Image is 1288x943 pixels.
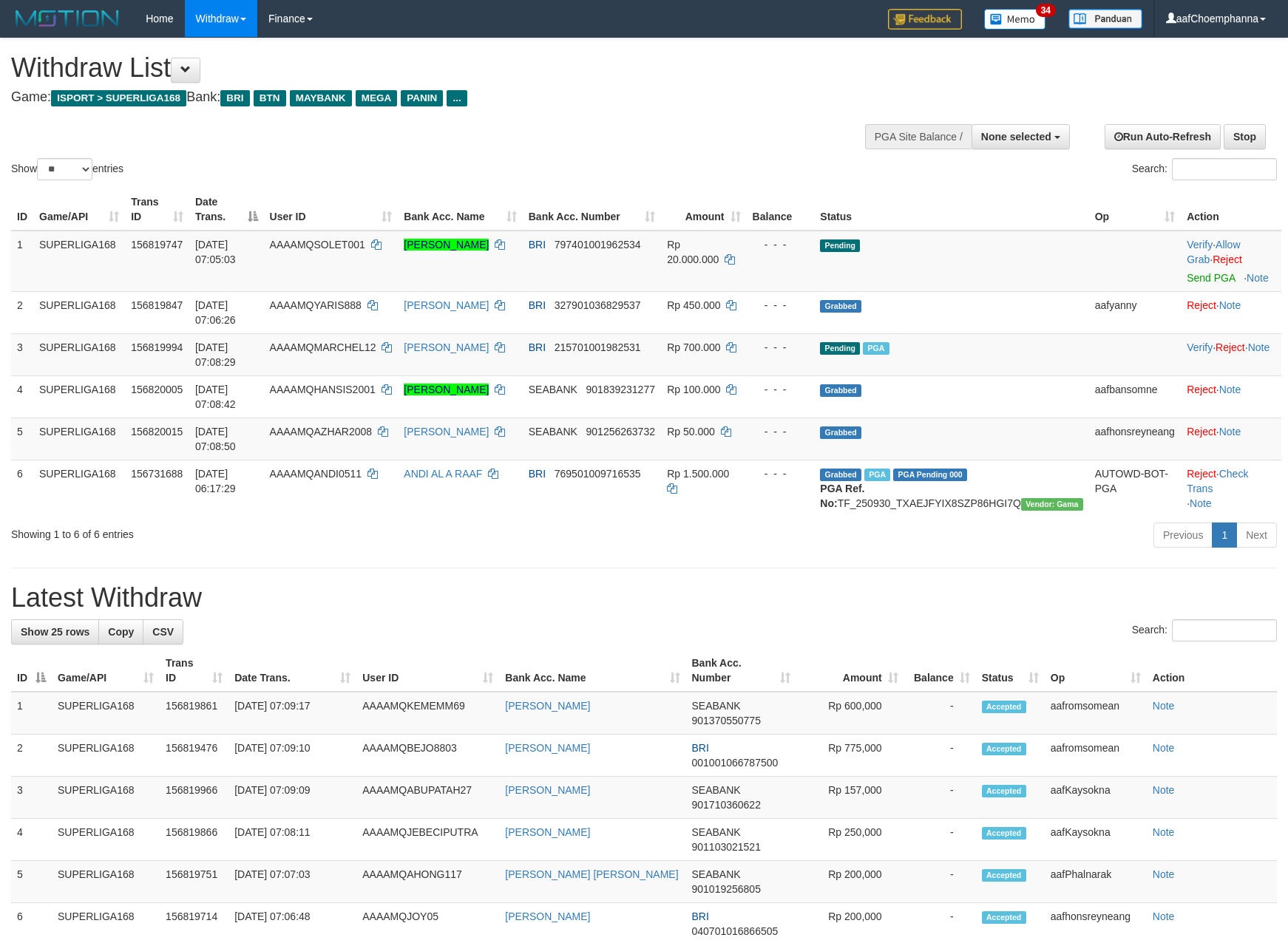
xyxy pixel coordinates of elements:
td: 156819861 [160,692,228,735]
th: Bank Acc. Number: activate to sort column ascending [523,188,662,231]
span: AAAAMQANDI0511 [270,468,362,480]
span: MAYBANK [290,90,352,106]
a: Reject [1187,426,1216,438]
a: Verify [1187,239,1213,251]
td: 4 [11,375,33,418]
td: SUPERLIGA168 [52,735,160,777]
td: SUPERLIGA168 [33,231,125,292]
td: 156819476 [160,735,228,777]
span: Rp 50.000 [667,426,715,438]
th: ID [11,188,33,231]
span: SEABANK [692,826,741,838]
span: [DATE] 07:05:03 [195,239,236,265]
td: - [904,777,976,819]
th: User ID: activate to sort column ascending [356,650,499,692]
span: AAAAMQSOLET001 [270,239,365,251]
a: Previous [1153,522,1213,548]
th: Action [1147,650,1277,692]
img: panduan.png [1068,9,1142,29]
span: AAAAMQHANSIS2001 [270,384,376,395]
td: SUPERLIGA168 [33,418,125,460]
th: Op: activate to sort column ascending [1089,188,1181,231]
th: User ID: activate to sort column ascending [264,188,399,231]
td: [DATE] 07:09:17 [228,692,356,735]
span: Grabbed [820,469,861,481]
span: BTN [254,90,286,106]
td: 156819866 [160,819,228,861]
span: Copy 901256263732 to clipboard [586,426,655,438]
span: 156731688 [131,468,183,480]
td: SUPERLIGA168 [33,333,125,375]
a: Reject [1213,253,1242,265]
span: Marked by aafromsomean [864,469,890,481]
td: [DATE] 07:08:11 [228,819,356,861]
span: Pending [820,239,860,252]
td: 1 [11,692,52,735]
a: [PERSON_NAME] [505,700,590,712]
span: · [1187,239,1240,265]
span: Show 25 rows [21,626,89,638]
span: Accepted [982,785,1026,797]
a: [PERSON_NAME] [404,341,489,353]
span: BRI [692,910,709,922]
td: AAAAMQKEMEMM69 [356,692,499,735]
span: AAAAMQMARCHEL12 [270,341,376,353]
span: Rp 450.000 [667,299,720,311]
th: Amount: activate to sort column ascending [796,650,904,692]
div: - - - [753,340,809,355]
span: Copy 901370550775 to clipboard [692,715,761,726]
th: Bank Acc. Name: activate to sort column ascending [398,188,522,231]
span: SEABANK [692,868,741,880]
td: aafKaysokna [1045,777,1147,819]
span: Accepted [982,911,1026,924]
td: · [1181,375,1281,418]
td: SUPERLIGA168 [52,692,160,735]
td: Rp 157,000 [796,777,904,819]
a: Verify [1187,341,1213,353]
a: [PERSON_NAME] [404,299,489,311]
th: Amount: activate to sort column ascending [661,188,746,231]
a: Reject [1187,299,1216,311]
td: · · [1181,231,1281,292]
td: · · [1181,333,1281,375]
span: SEABANK [692,700,741,712]
span: Pending [820,342,860,355]
div: PGA Site Balance / [865,124,972,149]
button: None selected [972,124,1070,149]
span: Copy 215701001982531 to clipboard [555,341,641,353]
span: Rp 100.000 [667,384,720,395]
td: · [1181,291,1281,333]
span: Copy 769501009716535 to clipboard [555,468,641,480]
td: 3 [11,333,33,375]
a: Note [1190,497,1212,509]
td: - [904,692,976,735]
a: Note [1219,426,1241,438]
span: BRI [220,90,249,106]
a: [PERSON_NAME] [PERSON_NAME] [505,868,678,880]
span: Rp 20.000.000 [667,239,719,265]
td: SUPERLIGA168 [33,291,125,333]
label: Search: [1132,619,1277,641]
th: Status: activate to sort column ascending [976,650,1045,692]
a: Next [1236,522,1277,548]
a: Note [1153,826,1175,838]
span: AAAAMQYARIS888 [270,299,362,311]
td: - [904,861,976,903]
span: Grabbed [820,300,861,313]
a: Allow Grab [1187,239,1240,265]
span: 156820015 [131,426,183,438]
a: [PERSON_NAME] [505,826,590,838]
td: aafromsomean [1045,735,1147,777]
a: Reject [1216,341,1245,353]
label: Show entries [11,158,123,180]
span: 156820005 [131,384,183,395]
span: [DATE] 07:08:29 [195,341,236,368]
td: 156819966 [160,777,228,819]
img: Feedback.jpg [888,9,962,30]
a: Copy [98,619,143,644]
td: aafromsomean [1045,692,1147,735]
span: Copy 040701016866505 to clipboard [692,925,779,937]
span: Copy 797401001962534 to clipboard [555,239,641,251]
a: Note [1153,868,1175,880]
span: Copy 901710360622 to clipboard [692,799,761,811]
